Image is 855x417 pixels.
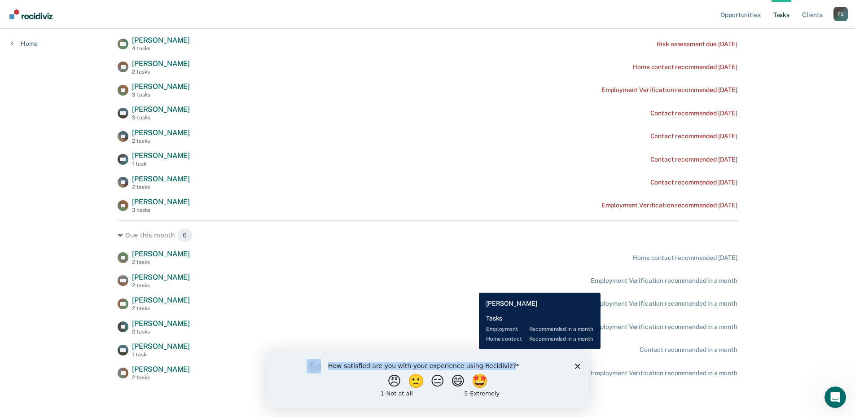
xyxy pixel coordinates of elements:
span: [PERSON_NAME] [132,250,190,258]
iframe: Survey by Kim from Recidiviz [267,350,588,408]
div: 1 task [132,351,190,358]
span: [PERSON_NAME] [132,319,190,328]
div: 2 tasks [132,184,190,190]
span: [PERSON_NAME] [132,273,190,281]
div: Employment Verification recommended in a month [591,300,737,307]
div: 2 tasks [132,374,190,381]
div: 2 tasks [132,69,190,75]
div: Risk assessment due [DATE] [657,40,737,48]
div: Home contact recommended [DATE] [632,254,737,262]
span: [PERSON_NAME] [132,82,190,91]
div: 2 tasks [132,282,190,289]
span: [PERSON_NAME] [132,59,190,68]
div: Contact recommended [DATE] [650,110,737,117]
span: [PERSON_NAME] [132,151,190,160]
div: P S [833,7,848,21]
span: [PERSON_NAME] [132,175,190,183]
button: Profile dropdown button [833,7,848,21]
span: [PERSON_NAME] [132,342,190,351]
div: 2 tasks [132,259,190,265]
div: Contact recommended in a month [640,346,737,354]
div: 4 tasks [132,45,190,52]
span: [PERSON_NAME] [132,365,190,373]
a: Home [11,40,38,48]
div: Employment Verification recommended [DATE] [601,202,737,209]
div: 3 tasks [132,207,190,213]
span: [PERSON_NAME] [132,36,190,44]
div: Due this month 6 [118,228,737,242]
div: Contact recommended [DATE] [650,179,737,186]
div: Contact recommended [DATE] [650,132,737,140]
div: 3 tasks [132,92,190,98]
div: Employment Verification recommended [DATE] [601,86,737,94]
div: 1 task [132,161,190,167]
span: [PERSON_NAME] [132,198,190,206]
div: 2 tasks [132,305,190,312]
div: Employment Verification recommended in a month [591,277,737,285]
div: Employment Verification recommended in a month [591,369,737,377]
span: [PERSON_NAME] [132,105,190,114]
div: 2 tasks [132,138,190,144]
img: Recidiviz [9,9,53,19]
span: 6 [177,228,193,242]
div: Home contact recommended [DATE] [632,63,737,71]
span: [PERSON_NAME] [132,128,190,137]
span: [PERSON_NAME] [132,296,190,304]
div: Contact recommended [DATE] [650,156,737,163]
div: Employment Verification recommended in a month [591,323,737,331]
div: 2 tasks [132,329,190,335]
div: 3 tasks [132,114,190,121]
iframe: Intercom live chat [824,386,846,408]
